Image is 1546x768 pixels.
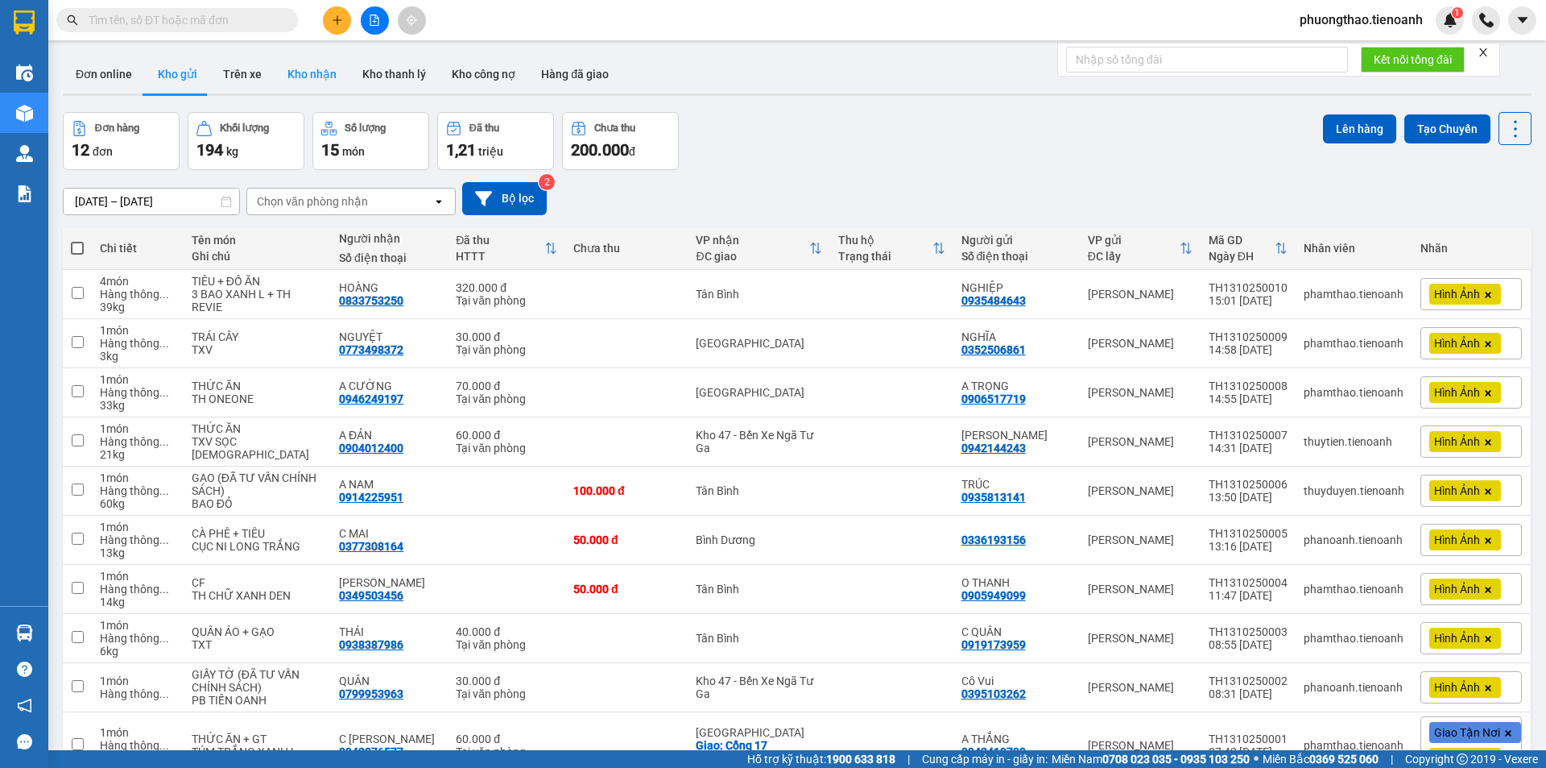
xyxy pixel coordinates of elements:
strong: 1900 633 818 [826,753,895,766]
button: Kho gửi [145,55,210,93]
span: ... [159,337,169,350]
span: 1 [1454,7,1460,19]
div: TH1310250004 [1209,576,1288,589]
div: phamthao.tienoanh [1304,337,1404,350]
div: TH1310250007 [1209,429,1288,442]
div: 0336193156 [961,533,1026,546]
img: warehouse-icon [16,625,33,641]
div: 1 món [100,570,176,583]
div: Anh Bảo [961,429,1072,442]
div: 0919173959 [961,638,1026,651]
div: Hàng thông thường [100,435,176,448]
button: Kho thanh lý [349,55,439,93]
div: 13:16 [DATE] [1209,540,1288,553]
span: ... [159,386,169,399]
div: 14 kg [100,596,176,608]
div: Kho 47 - Bến Xe Ngã Tư Ga [696,429,822,455]
div: phamthao.tienoanh [1304,288,1404,301]
div: Chưa thu [594,122,635,134]
span: 200.000 [571,140,629,160]
button: Kết nối tổng đài [1361,47,1465,73]
div: 1 món [100,726,176,739]
div: Chưa thu [573,242,680,255]
div: phamthao.tienoanh [1304,739,1404,752]
div: [PERSON_NAME] [1088,681,1193,694]
div: 08:55 [DATE] [1209,638,1288,651]
span: 1,21 [446,140,476,160]
div: O THANH [961,576,1072,589]
div: THÁI [339,625,440,638]
div: VP gửi [1088,234,1180,247]
div: 14:58 [DATE] [1209,343,1288,356]
div: A ĐẢN [339,429,440,442]
div: TH1310250003 [1209,625,1288,638]
span: notification [17,698,32,713]
span: caret-down [1515,13,1530,27]
div: 4 món [100,275,176,288]
div: Tại văn phòng [456,294,557,307]
div: Hàng thông thường [100,386,176,399]
div: GẠO (ĐÃ TƯ VẤN CHÍNH SÁCH) [192,471,323,497]
div: Ngày ĐH [1209,250,1275,263]
div: ĐC lấy [1088,250,1180,263]
div: 1 món [100,521,176,533]
span: search [67,15,78,26]
div: HTTT [456,250,544,263]
button: Hàng đã giao [528,55,622,93]
span: Hình Ảnh [1434,680,1480,695]
img: icon-new-feature [1443,13,1457,27]
div: Tân Bình [696,288,822,301]
div: phanoanh.tienoanh [1304,533,1404,546]
div: Đã thu [469,122,499,134]
div: A THẮNG [961,733,1072,745]
span: plus [332,15,343,26]
div: CF [192,576,323,589]
span: Hình Ảnh [1434,434,1480,449]
span: Hình Ảnh [1434,385,1480,400]
div: 0942419798 [961,745,1026,758]
div: 30.000 đ [456,675,557,687]
div: Hàng thông thường [100,484,176,497]
div: A TRỌNG [961,380,1072,392]
span: Giao Tận Nơi [1434,725,1500,740]
div: phanoanh.tienoanh [1304,681,1404,694]
span: Hình Ảnh [1434,484,1480,498]
span: ... [159,435,169,448]
span: Hình Ảnh [1434,582,1480,596]
th: Toggle SortBy [1201,227,1296,270]
div: Đơn hàng [95,122,139,134]
div: 0935813141 [961,491,1026,504]
input: Nhập số tổng đài [1066,47,1348,73]
div: TH1310250002 [1209,675,1288,687]
div: Cô Vui [961,675,1072,687]
button: Tạo Chuyến [1404,114,1490,143]
button: Lên hàng [1323,114,1396,143]
div: Số lượng [345,122,386,134]
div: thuyduyen.tienoanh [1304,484,1404,497]
div: 1 món [100,619,176,632]
span: ... [159,632,169,645]
div: 0833753250 [339,294,403,307]
span: đơn [93,145,113,158]
div: TXV SỌC HỒNG XÁM [192,435,323,461]
div: [GEOGRAPHIC_DATA] [696,726,822,739]
button: Trên xe [210,55,275,93]
div: Hàng thông thường [100,533,176,546]
span: | [1391,750,1393,768]
div: 0946249197 [339,392,403,405]
div: TH1310250008 [1209,380,1288,392]
th: Toggle SortBy [448,227,565,270]
span: ... [159,288,169,301]
div: [PERSON_NAME] [1088,386,1193,399]
th: Toggle SortBy [1080,227,1201,270]
div: phamthao.tienoanh [1304,583,1404,596]
div: 0935484643 [961,294,1026,307]
span: Hình Ảnh [1434,631,1480,646]
div: [PERSON_NAME] [1088,739,1193,752]
div: Kho 47 - Bến Xe Ngã Tư Ga [696,675,822,700]
div: [GEOGRAPHIC_DATA] [696,386,822,399]
div: Chi tiết [100,242,176,255]
div: C QUỲNH ANH [339,733,440,745]
div: 0773498372 [339,343,403,356]
div: 0942876577 [339,745,403,758]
